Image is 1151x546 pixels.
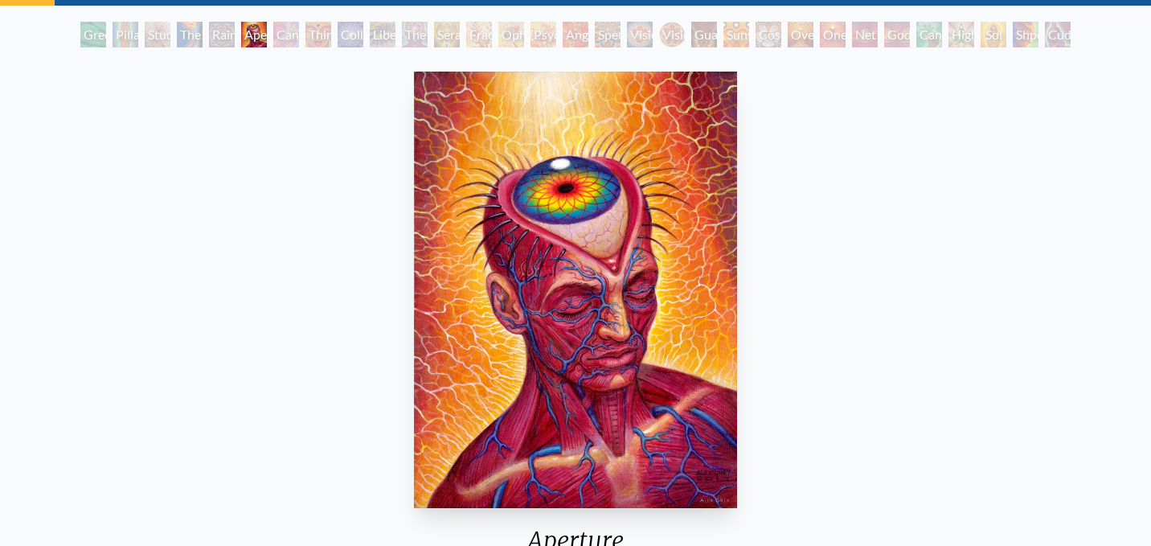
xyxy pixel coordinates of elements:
div: Spectral Lotus [595,22,621,47]
div: Sol Invictus [981,22,1006,47]
div: Vision Crystal [627,22,653,47]
div: Liberation Through Seeing [370,22,395,47]
div: Oversoul [788,22,813,47]
div: Green Hand [80,22,106,47]
div: Pillar of Awareness [113,22,138,47]
div: Godself [884,22,910,47]
div: The Torch [177,22,203,47]
div: Guardian of Infinite Vision [691,22,717,47]
img: Aperture-2013-Alex-Grey-watermarked.jpg [414,72,738,508]
div: Sunyata [723,22,749,47]
div: Cuddle [1045,22,1071,47]
div: Seraphic Transport Docking on the Third Eye [434,22,460,47]
div: Vision Crystal Tondo [659,22,685,47]
div: Cannabis Sutra [273,22,299,47]
div: Ophanic Eyelash [498,22,524,47]
div: One [820,22,846,47]
div: Psychomicrograph of a Fractal Paisley Cherub Feather Tip [530,22,556,47]
div: Third Eye Tears of Joy [305,22,331,47]
div: Higher Vision [948,22,974,47]
div: Study for the Great Turn [145,22,170,47]
div: The Seer [402,22,428,47]
div: Fractal Eyes [466,22,492,47]
div: Shpongled [1013,22,1038,47]
div: Rainbow Eye Ripple [209,22,235,47]
div: Cosmic Elf [756,22,781,47]
div: Angel Skin [563,22,588,47]
div: Collective Vision [338,22,363,47]
div: Cannafist [916,22,942,47]
div: Aperture [241,22,267,47]
div: Net of Being [852,22,878,47]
